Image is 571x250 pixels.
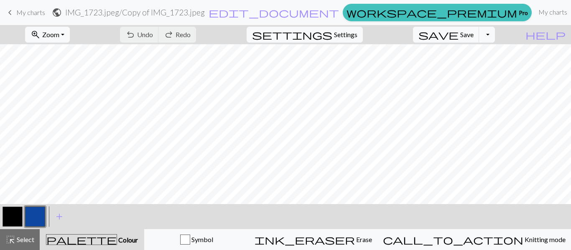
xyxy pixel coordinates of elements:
span: Erase [355,235,372,243]
a: My charts [535,4,571,20]
span: add [54,211,64,222]
span: edit_document [209,7,339,18]
button: Erase [249,229,377,250]
span: zoom_in [31,29,41,40]
span: ink_eraser [255,234,355,245]
button: Zoom [25,27,70,43]
button: Symbol [144,229,249,250]
span: My charts [16,8,45,16]
span: highlight_alt [5,234,15,245]
span: Symbol [190,235,213,243]
span: Colour [117,236,138,244]
button: Knitting mode [377,229,571,250]
span: settings [252,29,332,40]
a: Pro [343,4,532,21]
span: palette [46,234,117,245]
span: workspace_premium [347,7,517,18]
i: Settings [252,30,332,40]
span: save [418,29,459,40]
span: keyboard_arrow_left [5,7,15,18]
span: Settings [334,30,357,40]
span: Select [15,235,34,243]
span: help [525,29,566,40]
span: public [52,7,62,18]
a: My charts [5,5,45,20]
button: SettingsSettings [247,27,363,43]
button: Save [413,27,479,43]
span: call_to_action [383,234,523,245]
h2: IMG_1723.jpeg / Copy of IMG_1723.jpeg [65,8,205,17]
span: Save [460,30,474,38]
span: Knitting mode [523,235,566,243]
button: Colour [40,229,144,250]
span: Zoom [42,30,59,38]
